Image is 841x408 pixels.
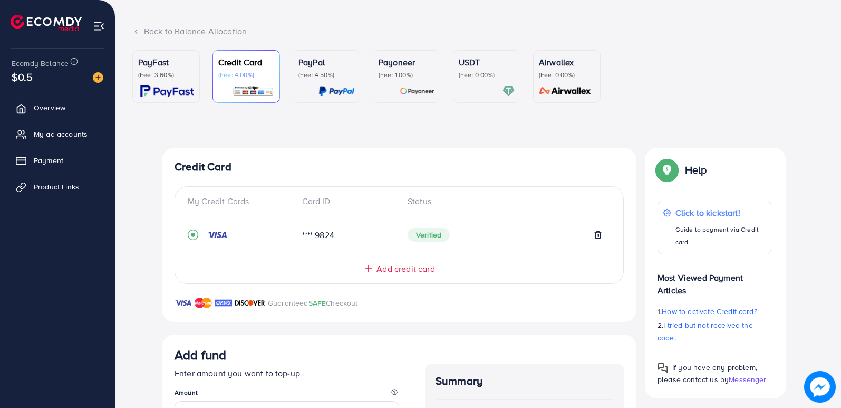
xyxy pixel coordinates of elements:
h4: Summary [436,375,613,388]
p: (Fee: 0.00%) [539,71,595,79]
p: (Fee: 1.00%) [379,71,434,79]
p: Airwallex [539,56,595,69]
img: card [502,85,515,97]
img: card [400,85,434,97]
div: My Credit Cards [188,195,294,207]
span: If you have any problem, please contact us by [658,362,757,385]
img: credit [207,231,228,239]
span: Overview [34,102,65,113]
span: I tried but not received the code. [658,320,753,343]
svg: record circle [188,230,198,240]
img: brand [215,297,232,309]
span: Verified [408,228,450,242]
span: Add credit card [376,263,434,275]
p: Click to kickstart! [675,206,766,219]
img: card [233,85,274,97]
span: Payment [34,155,63,166]
p: PayPal [298,56,354,69]
p: (Fee: 4.50%) [298,71,354,79]
p: Enter amount you want to top-up [175,367,399,379]
p: Payoneer [379,56,434,69]
p: 2. [658,319,771,344]
h4: Credit Card [175,160,624,174]
a: Product Links [8,176,107,197]
img: image [93,72,103,83]
span: $0.5 [12,69,33,84]
a: My ad accounts [8,124,107,145]
span: SAFE [308,298,326,308]
p: USDT [459,56,515,69]
img: logo [11,15,82,31]
p: Help [685,164,707,176]
img: brand [175,297,192,309]
p: Most Viewed Payment Articles [658,263,771,297]
img: Popup guide [658,160,676,179]
img: card [318,85,354,97]
p: PayFast [138,56,194,69]
legend: Amount [175,388,399,401]
a: Payment [8,150,107,171]
span: Messenger [729,374,766,385]
img: Popup guide [658,363,668,373]
div: Card ID [294,195,400,207]
p: Credit Card [218,56,274,69]
p: Guide to payment via Credit card [675,223,766,249]
img: card [536,85,595,97]
img: menu [93,20,105,32]
p: (Fee: 0.00%) [459,71,515,79]
div: Status [399,195,611,207]
p: 1. [658,305,771,318]
div: Back to Balance Allocation [132,25,824,37]
img: brand [235,297,265,309]
span: Ecomdy Balance [12,58,69,69]
img: card [140,85,194,97]
img: image [805,372,836,403]
a: Overview [8,97,107,118]
p: (Fee: 4.00%) [218,71,274,79]
h3: Add fund [175,347,226,363]
p: (Fee: 3.60%) [138,71,194,79]
span: Product Links [34,182,79,192]
span: How to activate Credit card? [662,306,757,317]
span: My ad accounts [34,129,88,139]
img: brand [195,297,212,309]
p: Guaranteed Checkout [268,297,358,309]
